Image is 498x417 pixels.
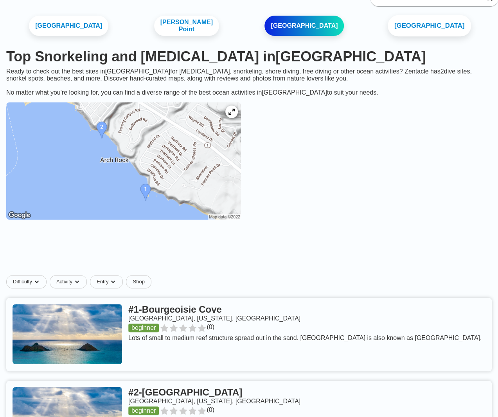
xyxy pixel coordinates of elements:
[29,16,108,36] a: [GEOGRAPHIC_DATA]
[264,16,344,36] a: [GEOGRAPHIC_DATA]
[74,279,80,285] img: dropdown caret
[34,279,40,285] img: dropdown caret
[154,16,219,36] a: [PERSON_NAME] Point
[126,275,151,288] a: Shop
[110,279,116,285] img: dropdown caret
[6,48,492,65] h1: Top Snorkeling and [MEDICAL_DATA] in [GEOGRAPHIC_DATA]
[13,279,32,285] span: Difficulty
[90,275,126,288] button: Entrydropdown caret
[388,15,471,37] a: [GEOGRAPHIC_DATA]
[50,275,90,288] button: Activitydropdown caret
[97,279,108,285] span: Entry
[56,279,72,285] span: Activity
[6,275,50,288] button: Difficultydropdown caret
[6,102,241,220] img: Newport Beach dive site map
